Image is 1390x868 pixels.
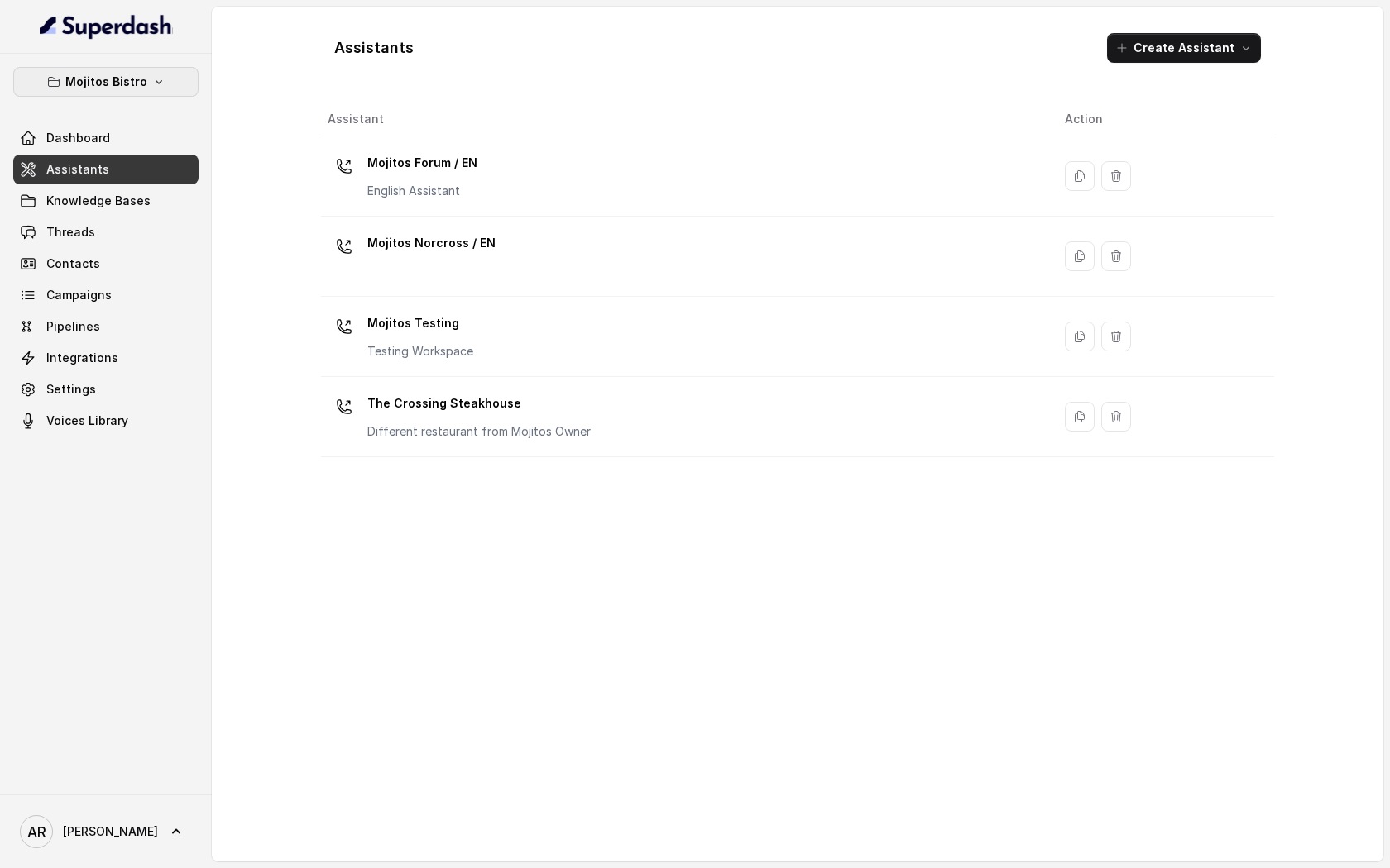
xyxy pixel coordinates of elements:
[46,287,112,303] span: Campaigns
[13,343,199,373] a: Integrations
[13,155,199,184] a: Assistants
[367,343,473,360] p: Testing Workspace
[367,390,591,417] p: The Crossing Steakhouse
[13,374,199,404] a: Settings
[46,161,109,178] span: Assistants
[13,67,199,97] button: Mojitos Bistro
[367,150,477,176] p: Mojitos Forum / EN
[46,130,110,146] span: Dashboard
[321,103,1052,136] th: Assistant
[13,808,199,855] a: [PERSON_NAME]
[367,230,496,256] p: Mojitos Norcross / EN
[1052,103,1274,136] th: Action
[13,249,199,279] a: Contacts
[13,186,199,216] a: Knowledge Bases
[13,123,199,153] a: Dashboard
[46,413,128,429] span: Voices Library
[13,217,199,247] a: Threads
[367,310,473,336] p: Mojitos Testing
[13,280,199,310] a: Campaigns
[46,255,100,272] span: Contacts
[65,72,147,92] p: Mojitos Bistro
[1107,33,1261,63] button: Create Assistant
[46,381,96,398] span: Settings
[334,35,414,61] h1: Assistants
[63,823,158,840] span: [PERSON_NAME]
[46,224,95,241] span: Threads
[367,423,591,440] p: Different restaurant from Mojitos Owner
[46,193,151,209] span: Knowledge Bases
[13,312,199,341] a: Pipelines
[46,318,100,335] span: Pipelines
[40,13,173,40] img: light.svg
[46,350,118,366] span: Integrations
[27,823,46,841] text: AR
[367,183,477,199] p: English Assistant
[13,406,199,436] a: Voices Library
